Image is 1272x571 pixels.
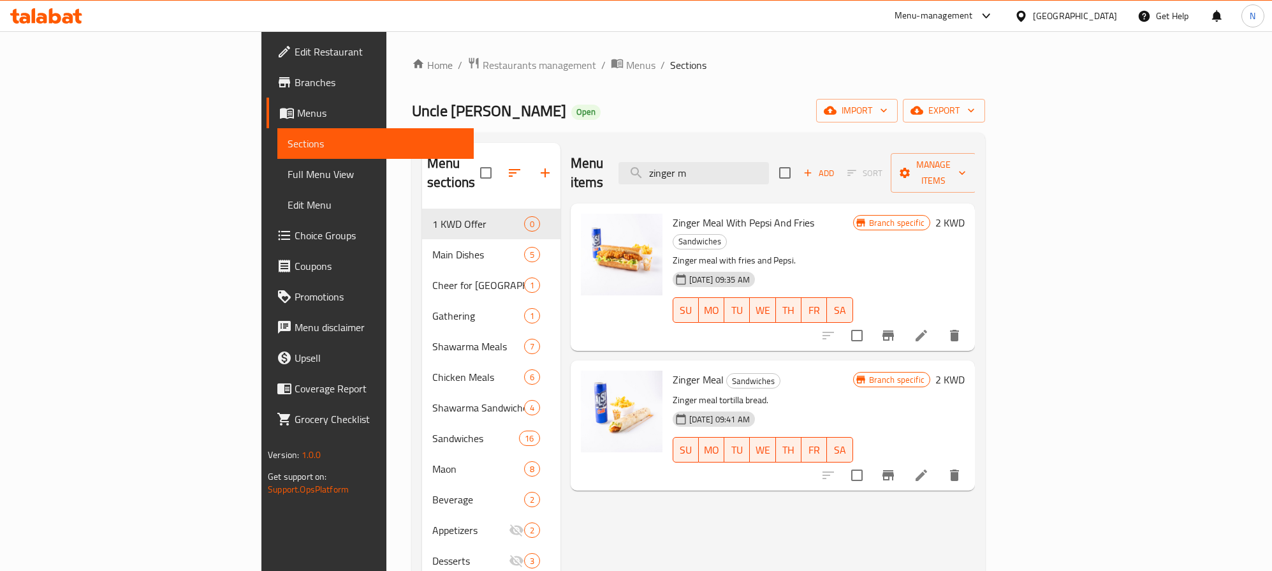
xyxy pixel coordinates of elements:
[422,392,560,423] div: Shawarma Sandwiches4
[467,57,596,73] a: Restaurants management
[673,392,853,408] p: Zinger meal tortilla bread.
[913,103,975,119] span: export
[267,343,474,373] a: Upsell
[525,279,539,292] span: 1
[432,216,524,232] span: 1 KWD Offer
[267,281,474,312] a: Promotions
[422,454,560,484] div: Maon8
[571,105,601,120] div: Open
[432,431,519,446] span: Sandwiches
[524,461,540,477] div: items
[771,159,798,186] span: Select section
[661,57,665,73] li: /
[295,289,464,304] span: Promotions
[816,99,898,122] button: import
[864,374,930,386] span: Branch specific
[295,350,464,366] span: Upsell
[781,441,796,459] span: TH
[499,158,530,188] span: Sort sections
[524,553,540,568] div: items
[673,213,814,232] span: Zinger Meal With Pepsi And Fries
[432,523,509,538] span: Appetizers
[684,413,755,426] span: [DATE] 09:41 AM
[432,461,524,477] span: Maon
[524,339,540,354] div: items
[422,484,560,515] div: Beverage2
[422,270,560,300] div: Cheer for [GEOGRAPHIC_DATA]1
[524,523,540,538] div: items
[267,312,474,343] a: Menu disclaimer
[519,431,539,446] div: items
[901,157,966,189] span: Manage items
[432,400,524,415] span: Shawarma Sandwiches
[295,228,464,243] span: Choice Groups
[432,492,524,507] span: Beverage
[267,36,474,67] a: Edit Restaurant
[297,105,464,121] span: Menus
[807,301,822,320] span: FR
[432,278,524,293] div: Cheer for Kuwait
[422,515,560,545] div: Appetizers2
[673,234,726,249] span: Sandwiches
[432,278,524,293] span: Cheer for [GEOGRAPHIC_DATA]
[432,553,509,568] div: Desserts
[864,217,930,229] span: Branch specific
[267,251,474,281] a: Coupons
[524,216,540,232] div: items
[903,99,985,122] button: export
[699,297,724,323] button: MO
[781,301,796,320] span: TH
[267,67,474,98] a: Branches
[673,234,727,249] div: Sandwiches
[524,278,540,293] div: items
[422,331,560,362] div: Shawarma Meals7
[611,57,655,73] a: Menus
[483,57,596,73] span: Restaurants management
[530,158,560,188] button: Add section
[618,162,769,184] input: search
[844,322,870,349] span: Select to update
[891,153,976,193] button: Manage items
[422,239,560,270] div: Main Dishes5
[807,441,822,459] span: FR
[422,362,560,392] div: Chicken Meals6
[525,218,539,230] span: 0
[832,441,847,459] span: SA
[295,44,464,59] span: Edit Restaurant
[727,374,780,389] span: Sandwiches
[755,441,770,459] span: WE
[844,462,870,489] span: Select to update
[277,159,474,189] a: Full Menu View
[571,107,601,117] span: Open
[295,381,464,396] span: Coverage Report
[684,274,755,286] span: [DATE] 09:35 AM
[524,369,540,385] div: items
[801,166,836,181] span: Add
[827,297,852,323] button: SA
[268,481,349,498] a: Support.OpsPlatform
[935,214,965,232] h6: 2 KWD
[432,339,524,354] span: Shawarma Meals
[914,468,929,483] a: Edit menu item
[670,57,706,73] span: Sections
[295,320,464,335] span: Menu disclaimer
[895,8,973,24] div: Menu-management
[267,220,474,251] a: Choice Groups
[422,300,560,331] div: Gathering1
[832,301,847,320] span: SA
[798,163,839,183] button: Add
[704,441,719,459] span: MO
[277,128,474,159] a: Sections
[873,460,903,491] button: Branch-specific-item
[750,297,775,323] button: WE
[525,402,539,414] span: 4
[525,310,539,322] span: 1
[295,258,464,274] span: Coupons
[699,437,724,463] button: MO
[673,253,853,269] p: Zinger meal with fries and Pepsi.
